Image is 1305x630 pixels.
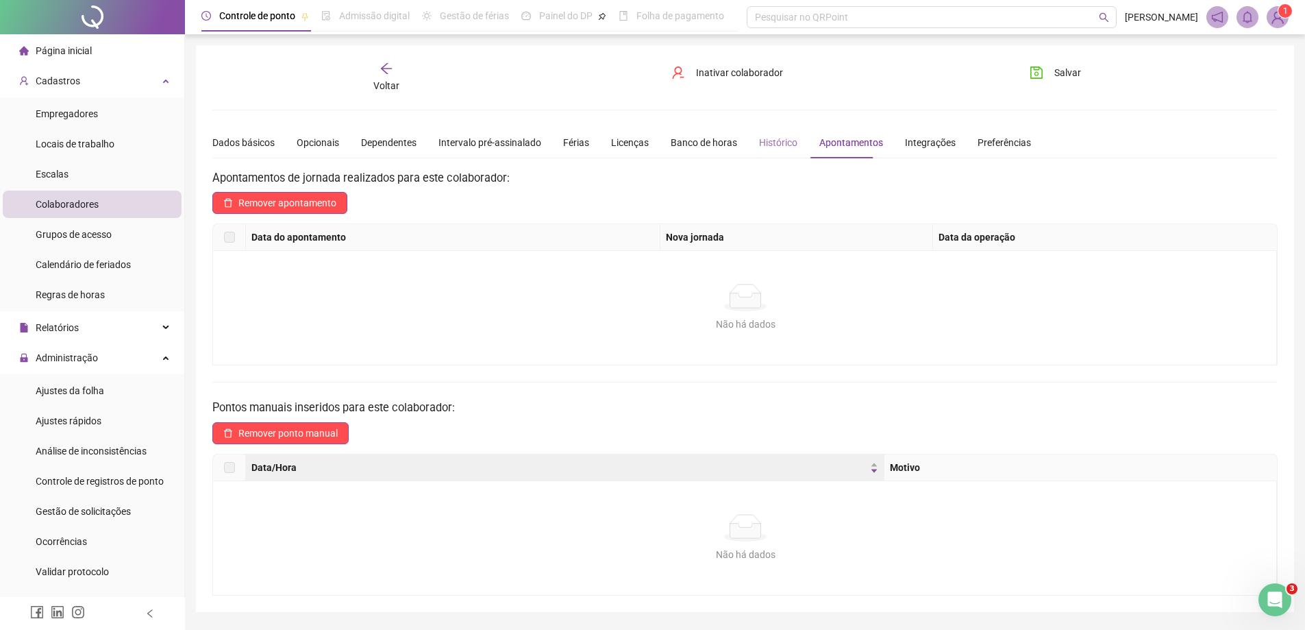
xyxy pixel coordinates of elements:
span: Controle de ponto [219,10,295,21]
span: Colaboradores [36,199,99,210]
div: Preferências [978,135,1031,150]
span: Ajustes da folha [36,385,104,396]
span: linkedin [51,605,64,619]
span: Ajustes rápidos [36,415,101,426]
div: Integrações [905,135,956,150]
button: Inativar colaborador [661,62,793,84]
span: Admissão digital [339,10,410,21]
button: Remover ponto manual [212,422,349,444]
sup: Atualize o seu contato no menu Meus Dados [1278,4,1292,18]
div: Não há dados [229,317,1261,332]
h3: Apontamentos de jornada realizados para este colaborador: [212,169,1278,187]
span: Página inicial [36,45,92,56]
span: user-add [19,76,29,86]
span: Folha de pagamento [636,10,724,21]
div: Banco de horas [671,135,737,150]
span: [PERSON_NAME] [1125,10,1198,25]
span: home [19,46,29,56]
span: Grupos de acesso [36,229,112,240]
th: Data do apontamento [246,224,660,251]
span: Salvar [1054,65,1081,80]
span: Painel do DP [539,10,593,21]
div: Intervalo pré-assinalado [438,135,541,150]
span: lock [19,353,29,363]
span: Administração [36,352,98,363]
span: clock-circle [201,11,211,21]
span: facebook [30,605,44,619]
span: Validar protocolo [36,566,109,577]
div: Licenças [611,135,649,150]
div: Apontamentos [819,135,883,150]
span: Pontos manuais inseridos para este colaborador: [212,401,455,414]
span: notification [1211,11,1223,23]
img: 37765 [1267,7,1288,27]
span: file-done [321,11,331,21]
iframe: Intercom live chat [1258,583,1291,616]
span: user-delete [671,66,685,80]
span: Relatórios [36,322,79,333]
span: search [1099,12,1109,23]
button: Remover apontamento [212,192,347,214]
div: Não há dados [229,547,1261,562]
span: Inativar colaborador [696,65,783,80]
button: Salvar [1019,62,1091,84]
span: Remover apontamento [238,195,336,210]
span: Controle de registros de ponto [36,476,164,487]
span: save [1030,66,1043,80]
div: Dependentes [361,135,417,150]
div: Férias [563,135,589,150]
span: Gestão de férias [440,10,509,21]
span: book [619,11,628,21]
span: Empregadores [36,108,98,119]
span: Cadastros [36,75,80,86]
span: file [19,323,29,332]
span: Gestão de solicitações [36,506,131,517]
span: delete [223,198,233,208]
span: Ocorrências [36,536,87,547]
span: Voltar [373,80,399,91]
span: sun [422,11,432,21]
span: Análise de inconsistências [36,446,147,457]
div: Dados básicos [212,135,275,150]
span: Data/Hora [251,460,867,475]
span: 3 [1287,583,1297,594]
span: arrow-left [380,62,393,75]
span: pushpin [598,12,606,21]
span: Regras de horas [36,289,105,300]
span: Locais de trabalho [36,138,114,149]
span: bell [1241,11,1254,23]
span: instagram [71,605,85,619]
span: Calendário de feriados [36,259,131,270]
span: left [145,609,155,618]
span: Link para registro rápido [36,596,140,607]
th: Data da operação [933,224,1278,251]
div: Opcionais [297,135,339,150]
div: Histórico [759,135,797,150]
span: Remover ponto manual [238,426,338,441]
span: Escalas [36,169,69,180]
span: pushpin [301,12,309,21]
span: delete [223,428,233,438]
th: Nova jornada [660,224,933,251]
th: Motivo [884,455,1278,481]
span: 1 [1283,6,1288,16]
span: dashboard [521,11,531,21]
